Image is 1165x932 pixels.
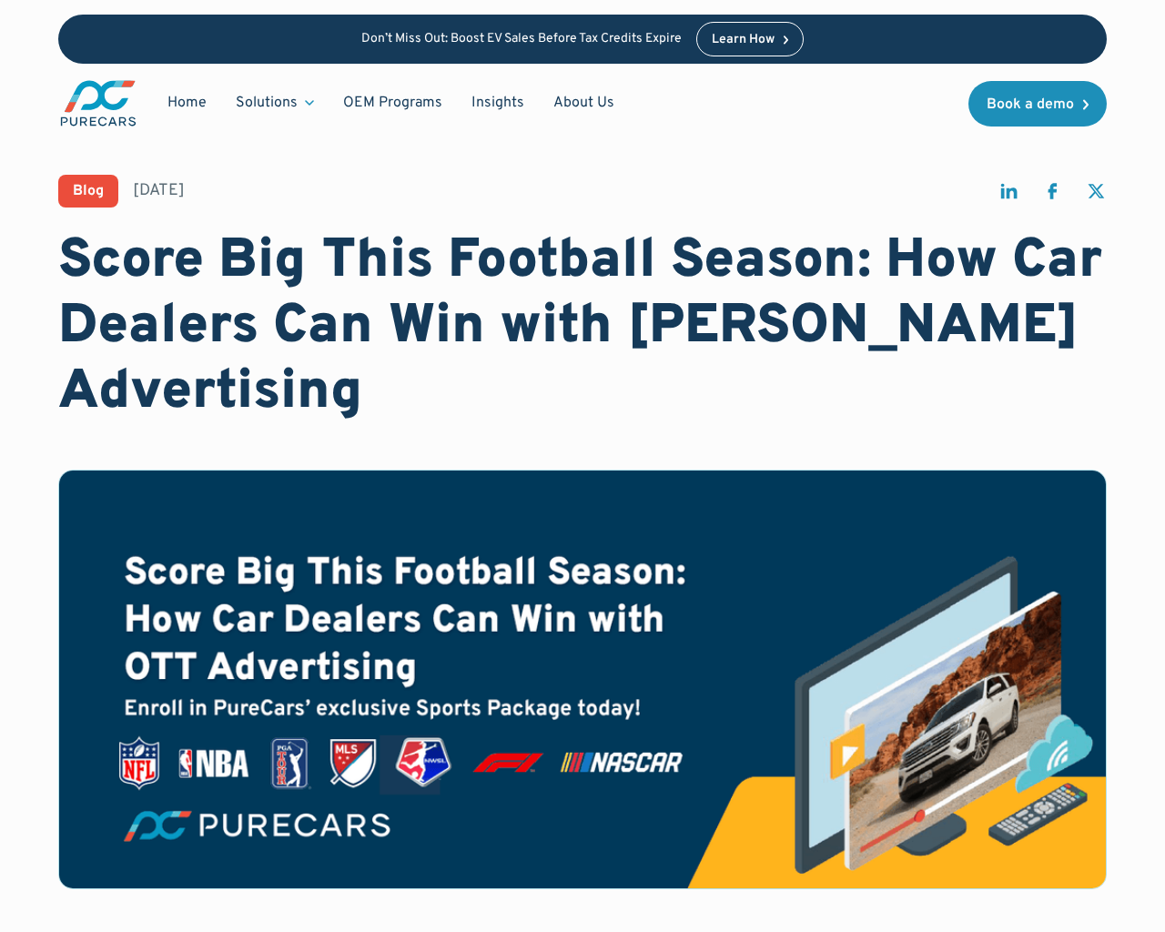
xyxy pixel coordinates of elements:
a: Learn How [696,22,805,56]
div: Solutions [236,93,298,113]
a: share on linkedin [998,180,1019,210]
p: Don’t Miss Out: Boost EV Sales Before Tax Credits Expire [361,32,682,47]
a: share on facebook [1041,180,1063,210]
a: About Us [539,86,629,120]
div: Blog [73,184,104,198]
img: purecars logo [58,78,138,128]
a: Insights [457,86,539,120]
a: main [58,78,138,128]
div: Learn How [712,34,775,46]
a: OEM Programs [329,86,457,120]
a: Book a demo [968,81,1107,127]
a: Home [153,86,221,120]
div: Book a demo [987,97,1074,112]
div: Solutions [221,86,329,120]
div: [DATE] [133,179,185,202]
a: share on twitter [1085,180,1107,210]
h1: Score Big This Football Season: How Car Dealers Can Win with [PERSON_NAME] Advertising [58,229,1107,426]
